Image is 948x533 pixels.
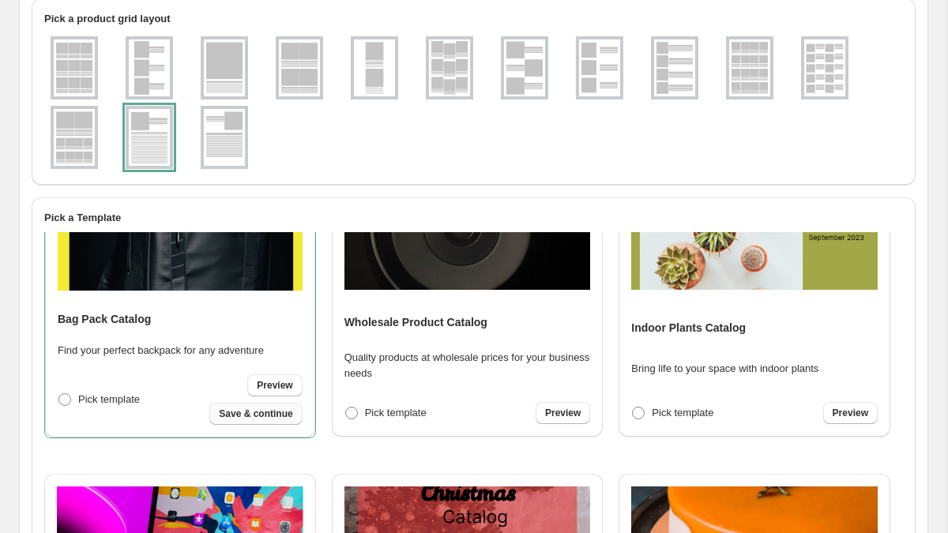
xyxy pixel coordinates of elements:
a: Preview [536,402,590,424]
p: Quality products at wholesale prices for your business needs [344,350,591,381]
img: g1x1v3 [204,109,245,166]
img: g3x3v1 [54,39,95,96]
p: Bring life to your space with indoor plants [631,361,818,377]
a: Preview [247,374,302,396]
img: g4x4v1 [729,39,770,96]
button: Save & continue [209,403,302,425]
h4: Bag Pack Catalog [58,311,151,327]
span: Pick template [365,407,427,419]
img: g2x2v1 [279,39,320,96]
img: g1x2v1 [354,39,395,96]
h2: Pick a Template [44,210,903,226]
span: Save & continue [219,407,292,420]
span: Preview [257,379,292,392]
img: g1x4v1 [654,39,695,96]
h2: Pick a product grid layout [44,11,903,27]
img: g3x3v2 [429,39,470,96]
img: g1x3v3 [579,39,620,96]
span: Preview [833,407,868,419]
img: g1x3v2 [504,39,545,96]
span: Pick template [652,407,713,419]
a: Preview [823,402,878,424]
span: Preview [545,407,581,419]
img: g2x5v1 [804,39,845,96]
h4: Indoor Plants Catalog [631,320,746,336]
img: g1x1v1 [204,39,245,96]
img: g2x1_4x2v1 [54,109,95,166]
h4: Wholesale Product Catalog [344,314,487,330]
span: Pick template [78,393,140,405]
img: g1x3v1 [129,39,170,96]
p: Find your perfect backpack for any adventure [58,343,264,358]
